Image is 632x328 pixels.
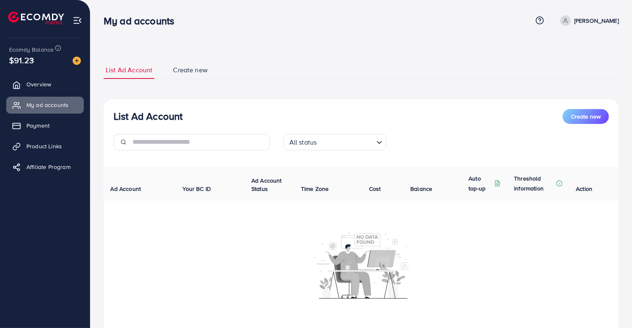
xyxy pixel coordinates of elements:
span: Payment [26,121,50,130]
span: My ad accounts [26,101,69,109]
span: Balance [410,185,432,193]
a: Affiliate Program [6,159,84,175]
p: Auto top-up [469,174,492,193]
span: Time Zone [301,185,329,193]
a: [PERSON_NAME] [557,15,619,26]
span: Product Links [26,142,62,150]
a: Overview [6,76,84,93]
iframe: Chat [597,291,626,322]
a: My ad accounts [6,97,84,113]
span: Action [576,185,592,193]
span: Create new [571,112,601,121]
h3: My ad accounts [104,15,181,27]
img: menu [73,16,82,25]
a: Product Links [6,138,84,154]
span: Overview [26,80,51,88]
div: Search for option [283,134,386,150]
p: Threshold information [514,174,554,193]
span: Cost [369,185,381,193]
a: Payment [6,117,84,134]
span: Affiliate Program [26,163,71,171]
button: Create new [563,109,609,124]
span: List Ad Account [106,65,152,75]
img: image [73,57,81,65]
span: $91.23 [9,54,34,66]
span: Your BC ID [182,185,211,193]
input: Search for option [319,135,373,148]
span: Create new [173,65,208,75]
h3: List Ad Account [114,110,182,122]
span: All status [288,136,319,148]
p: [PERSON_NAME] [574,16,619,26]
span: Ecomdy Balance [9,45,54,54]
img: No account [314,231,408,299]
img: logo [8,12,64,24]
span: Ad Account [111,185,141,193]
span: Ad Account Status [251,176,282,193]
